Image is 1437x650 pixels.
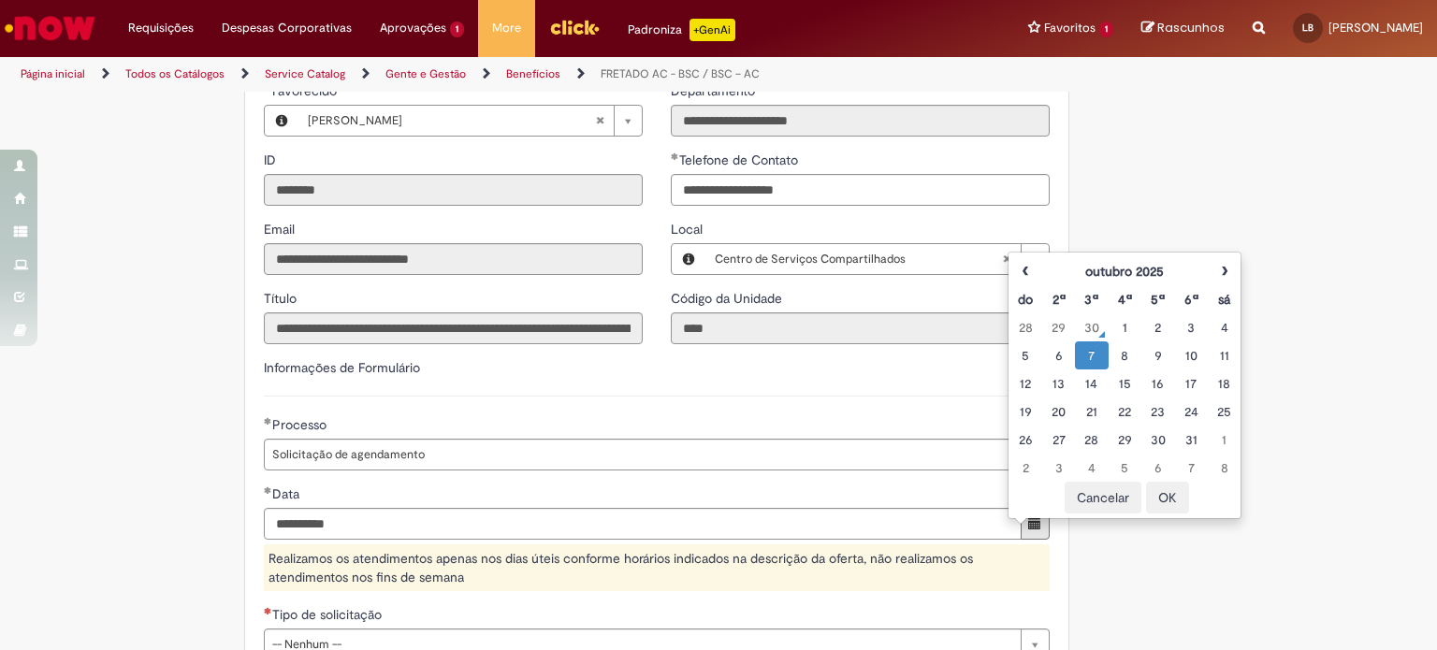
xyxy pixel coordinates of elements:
[1047,318,1070,337] div: 29 September 2025 Monday
[1146,430,1169,449] div: 30 October 2025 Thursday
[1208,285,1241,313] th: Sábado
[1208,257,1241,285] th: Próximo mês
[671,312,1050,344] input: Código da Unidade
[380,19,446,37] span: Aprovações
[628,19,735,41] div: Padroniza
[298,106,642,136] a: [PERSON_NAME]Limpar campo Favorecido
[1080,402,1103,421] div: 21 October 2025 Tuesday
[265,106,298,136] button: Favorecido, Visualizar este registro Liziane Leao Barbosa
[128,19,194,37] span: Requisições
[549,13,600,41] img: click_logo_yellow_360x200.png
[671,289,786,308] label: Somente leitura - Código da Unidade
[1113,318,1137,337] div: 01 October 2025 Wednesday
[1009,257,1041,285] th: Mês anterior
[1047,458,1070,477] div: 03 November 2025 Monday
[1080,346,1103,365] div: 07 October 2025 Tuesday foi selecionado
[1047,402,1070,421] div: 20 October 2025 Monday
[1080,374,1103,393] div: 14 October 2025 Tuesday
[264,508,1022,540] input: Data 07 October 2025 Tuesday
[1212,458,1236,477] div: 08 November 2025 Saturday
[1013,318,1037,337] div: 28 September 2025 Sunday
[1080,318,1103,337] div: 30 September 2025 Tuesday
[1179,402,1202,421] div: 24 October 2025 Friday
[1179,318,1202,337] div: 03 October 2025 Friday
[264,417,272,425] span: Obrigatório Preenchido
[679,152,802,168] span: Telefone de Contato
[1080,430,1103,449] div: 28 October 2025 Tuesday
[689,19,735,41] p: +GenAi
[1080,458,1103,477] div: 04 November 2025 Tuesday
[264,174,643,206] input: ID
[264,486,272,494] span: Obrigatório Preenchido
[385,66,466,81] a: Gente e Gestão
[671,152,679,160] span: Obrigatório Preenchido
[1146,318,1169,337] div: 02 October 2025 Thursday
[1302,22,1314,34] span: LB
[272,440,1011,469] span: Solicitação de agendamento
[1146,402,1169,421] div: 23 October 2025 Thursday
[1141,285,1174,313] th: Quinta-feira
[993,244,1021,274] abbr: Limpar campo Local
[264,289,300,308] label: Somente leitura - Título
[1042,257,1208,285] th: outubro 2025. Alternar mês
[586,106,614,136] abbr: Limpar campo Favorecido
[715,244,1002,274] span: Centro de Serviços Compartilhados
[1146,458,1169,477] div: 06 November 2025 Thursday
[272,82,341,99] span: Necessários - Favorecido
[1179,430,1202,449] div: 31 October 2025 Friday
[1157,19,1225,36] span: Rascunhos
[671,82,759,99] span: Somente leitura - Departamento
[21,66,85,81] a: Página inicial
[2,9,98,47] img: ServiceNow
[264,221,298,238] span: Somente leitura - Email
[1141,20,1225,37] a: Rascunhos
[1099,22,1113,37] span: 1
[671,174,1050,206] input: Telefone de Contato
[264,151,280,169] label: Somente leitura - ID
[1075,285,1108,313] th: Terça-feira
[1044,19,1096,37] span: Favoritos
[264,544,1050,591] div: Realizamos os atendimentos apenas nos dias úteis conforme horários indicados na descrição da ofer...
[1179,346,1202,365] div: 10 October 2025 Friday
[1328,20,1423,36] span: [PERSON_NAME]
[125,66,225,81] a: Todos os Catálogos
[222,19,352,37] span: Despesas Corporativas
[264,312,643,344] input: Título
[671,221,706,238] span: Local
[1065,482,1141,513] button: Cancelar
[1013,458,1037,477] div: 02 November 2025 Sunday
[671,81,759,100] label: Somente leitura - Departamento
[1212,346,1236,365] div: 11 October 2025 Saturday
[705,244,1049,274] a: Centro de Serviços CompartilhadosLimpar campo Local
[308,106,595,136] span: [PERSON_NAME]
[1212,318,1236,337] div: 04 October 2025 Saturday
[1047,346,1070,365] div: 06 October 2025 Monday
[272,416,330,433] span: Processo
[1174,285,1207,313] th: Sexta-feira
[1008,252,1241,519] div: Escolher data
[1013,374,1037,393] div: 12 October 2025 Sunday
[1042,285,1075,313] th: Segunda-feira
[264,243,643,275] input: Email
[1113,402,1137,421] div: 22 October 2025 Wednesday
[1179,458,1202,477] div: 07 November 2025 Friday
[1146,374,1169,393] div: 16 October 2025 Thursday
[1146,346,1169,365] div: 09 October 2025 Thursday
[1212,430,1236,449] div: 01 November 2025 Saturday
[265,66,345,81] a: Service Catalog
[450,22,464,37] span: 1
[671,290,786,307] span: Somente leitura - Código da Unidade
[272,485,303,502] span: Data
[1179,374,1202,393] div: 17 October 2025 Friday
[264,607,272,614] span: Necessários
[272,606,385,623] span: Tipo de solicitação
[264,220,298,238] label: Somente leitura - Email
[1013,346,1037,365] div: 05 October 2025 Sunday
[1009,285,1041,313] th: Domingo
[1109,285,1141,313] th: Quarta-feira
[506,66,560,81] a: Benefícios
[1021,508,1050,540] button: Mostrar calendário para Data
[1013,402,1037,421] div: 19 October 2025 Sunday
[1146,482,1189,513] button: OK
[264,290,300,307] span: Somente leitura - Título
